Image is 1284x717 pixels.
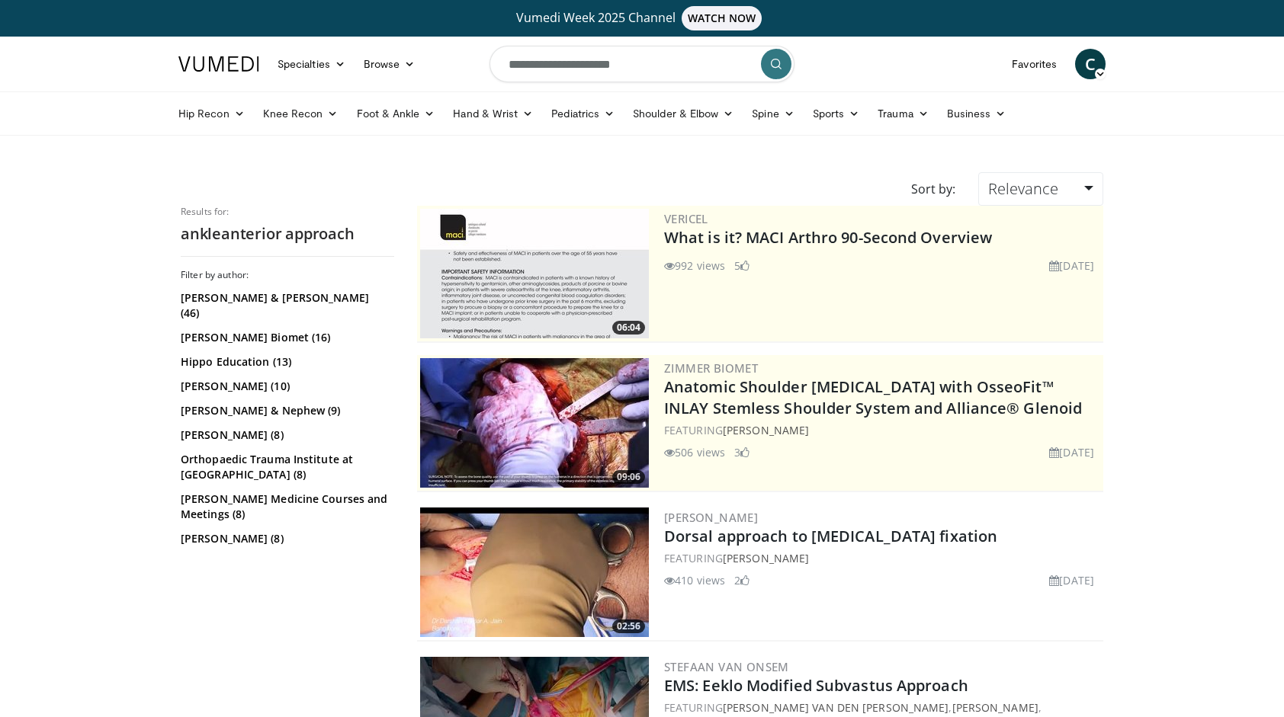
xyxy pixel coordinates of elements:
a: [PERSON_NAME] (8) [181,427,390,443]
a: Pediatrics [542,98,624,129]
h2: ankleanterior approach [181,224,394,244]
li: 5 [734,258,750,274]
a: C [1075,49,1106,79]
a: 06:04 [420,209,649,338]
a: Zimmer Biomet [664,360,758,376]
a: Vumedi Week 2025 ChannelWATCH NOW [181,6,1103,30]
li: [DATE] [1049,572,1094,588]
a: [PERSON_NAME] & Nephew (9) [181,403,390,418]
span: 06:04 [612,321,645,334]
a: Vericel [664,211,708,226]
a: Shoulder & Elbow [624,98,743,129]
a: Browse [355,49,425,79]
a: stefaan van onsem [664,659,789,674]
a: [PERSON_NAME] [664,510,758,525]
a: [PERSON_NAME] Biomet (16) [181,330,390,345]
a: 02:56 [420,507,649,637]
img: VuMedi Logo [178,56,259,72]
a: Foot & Ankle [348,98,445,129]
a: [PERSON_NAME] VAN DEN [PERSON_NAME] [723,700,949,715]
li: 410 views [664,572,725,588]
a: What is it? MACI Arthro 90-Second Overview [664,227,992,248]
h3: Filter by author: [181,269,394,281]
span: Relevance [988,178,1058,199]
a: [PERSON_NAME] [723,551,809,565]
div: FEATURING [664,422,1100,438]
span: 09:06 [612,470,645,484]
a: Dorsal approach to [MEDICAL_DATA] fixation [664,526,997,546]
a: Orthopaedic Trauma Institute at [GEOGRAPHIC_DATA] (8) [181,452,390,482]
a: Sports [804,98,869,129]
a: Spine [743,98,803,129]
a: [PERSON_NAME] (8) [181,531,390,546]
p: Results for: [181,206,394,218]
img: aa6cc8ed-3dbf-4b6a-8d82-4a06f68b6688.300x170_q85_crop-smart_upscale.jpg [420,209,649,338]
a: [PERSON_NAME] Medicine Courses and Meetings (8) [181,491,390,522]
a: [PERSON_NAME] [952,700,1038,715]
a: 09:06 [420,358,649,488]
div: FEATURING [664,550,1100,566]
li: 3 [734,444,750,460]
a: Business [938,98,1016,129]
li: 2 [734,572,750,588]
span: 02:56 [612,619,645,633]
a: Knee Recon [254,98,348,129]
li: [DATE] [1049,444,1094,460]
a: Anatomic Shoulder [MEDICAL_DATA] with OsseoFit™ INLAY Stemless Shoulder System and Alliance® Glenoid [664,376,1082,418]
input: Search topics, interventions [490,46,794,82]
li: 506 views [664,444,725,460]
a: [PERSON_NAME] & [PERSON_NAME] (46) [181,290,390,321]
a: [PERSON_NAME] [723,423,809,437]
img: 59d0d6d9-feca-4357-b9cd-4bad2cd35cb6.300x170_q85_crop-smart_upscale.jpg [420,358,649,488]
a: Trauma [868,98,938,129]
div: Sort by: [900,172,967,206]
span: WATCH NOW [682,6,762,30]
a: EMS: Eeklo Modified Subvastus Approach [664,675,968,696]
a: [PERSON_NAME] (10) [181,379,390,394]
a: Relevance [978,172,1103,206]
li: [DATE] [1049,258,1094,274]
a: Hand & Wrist [444,98,542,129]
a: Specialties [268,49,355,79]
a: Favorites [1003,49,1066,79]
a: Hippo Education (13) [181,354,390,370]
a: Hip Recon [169,98,254,129]
li: 992 views [664,258,725,274]
img: 44ea742f-4847-4f07-853f-8a642545db05.300x170_q85_crop-smart_upscale.jpg [420,507,649,637]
